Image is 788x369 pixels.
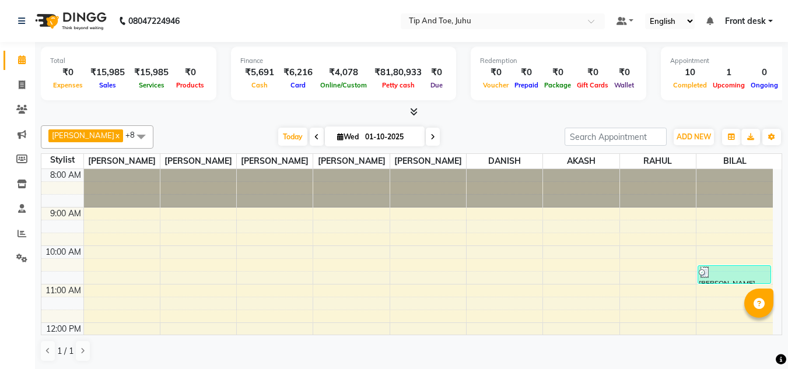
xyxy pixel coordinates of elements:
span: 1 / 1 [57,345,73,357]
div: ₹0 [173,66,207,79]
div: ₹0 [574,66,611,79]
div: ₹15,985 [86,66,129,79]
div: 0 [748,66,781,79]
span: [PERSON_NAME] [313,154,389,168]
div: ₹5,691 [240,66,279,79]
span: Online/Custom [317,81,370,89]
div: Total [50,56,207,66]
span: Petty cash [379,81,418,89]
span: [PERSON_NAME] [237,154,313,168]
span: Expenses [50,81,86,89]
span: Today [278,128,307,146]
div: ₹0 [426,66,447,79]
div: ₹0 [50,66,86,79]
div: Finance [240,56,447,66]
span: Prepaid [512,81,541,89]
iframe: chat widget [739,322,776,357]
div: 10 [670,66,710,79]
img: logo [30,5,110,37]
span: Products [173,81,207,89]
div: 11:00 AM [43,284,83,297]
div: 10:00 AM [43,246,83,258]
div: ₹0 [541,66,574,79]
button: ADD NEW [674,129,714,145]
span: Sales [96,81,119,89]
div: 8:00 AM [48,169,83,181]
div: ₹4,078 [317,66,370,79]
span: Card [288,81,309,89]
div: ₹0 [611,66,637,79]
span: RAHUL [620,154,696,168]
span: Front desk [725,15,766,27]
div: Redemption [480,56,637,66]
span: Services [136,81,167,89]
span: Upcoming [710,81,748,89]
span: Due [428,81,446,89]
span: ADD NEW [677,132,711,141]
span: Wed [334,132,362,141]
span: AKASH [543,154,619,168]
div: Stylist [41,154,83,166]
span: Ongoing [748,81,781,89]
span: [PERSON_NAME] [160,154,236,168]
div: ₹6,216 [279,66,317,79]
span: [PERSON_NAME] [390,154,466,168]
span: [PERSON_NAME] [52,131,114,140]
input: 2025-10-01 [362,128,420,146]
div: ₹0 [480,66,512,79]
span: [PERSON_NAME] [84,154,160,168]
div: ₹15,985 [129,66,173,79]
input: Search Appointment [565,128,667,146]
span: Package [541,81,574,89]
span: Wallet [611,81,637,89]
div: [PERSON_NAME], TK03, 10:30 AM-11:00 AM, [DEMOGRAPHIC_DATA] Hairwash Medium [698,266,771,283]
span: BILAL [696,154,773,168]
b: 08047224946 [128,5,180,37]
span: +8 [125,130,143,139]
div: ₹81,80,933 [370,66,426,79]
span: Voucher [480,81,512,89]
span: Cash [248,81,271,89]
div: 1 [710,66,748,79]
div: 9:00 AM [48,208,83,220]
div: 12:00 PM [44,323,83,335]
a: x [114,131,120,140]
span: Gift Cards [574,81,611,89]
div: ₹0 [512,66,541,79]
span: Completed [670,81,710,89]
span: DANISH [467,154,542,168]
